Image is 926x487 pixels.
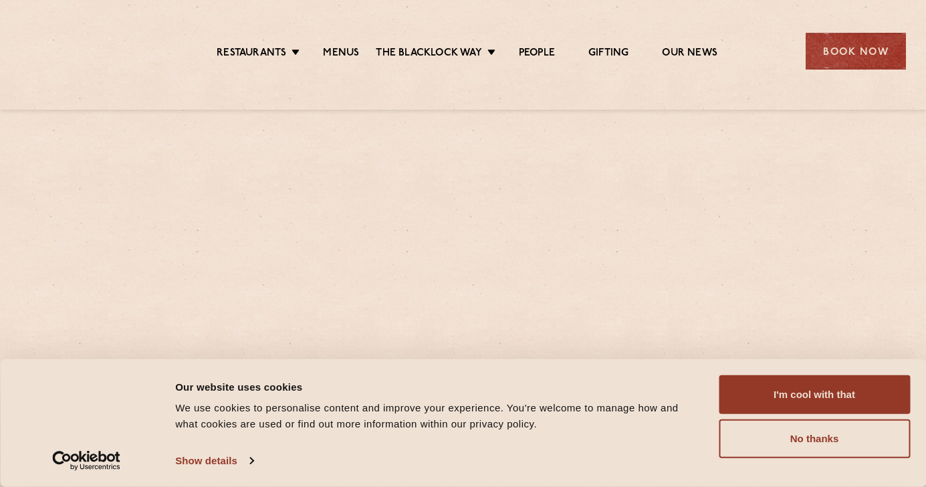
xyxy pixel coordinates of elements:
a: Usercentrics Cookiebot - opens in a new window [28,451,145,471]
a: Gifting [588,47,628,62]
a: Menus [323,47,359,62]
div: Book Now [806,33,906,70]
div: Our website uses cookies [175,379,703,395]
a: People [519,47,555,62]
a: Our News [662,47,717,62]
button: No thanks [719,419,910,458]
img: svg%3E [20,13,135,90]
a: Restaurants [217,47,286,62]
a: The Blacklock Way [376,47,481,62]
a: Show details [175,451,253,471]
button: I'm cool with that [719,375,910,414]
div: We use cookies to personalise content and improve your experience. You're welcome to manage how a... [175,400,703,432]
